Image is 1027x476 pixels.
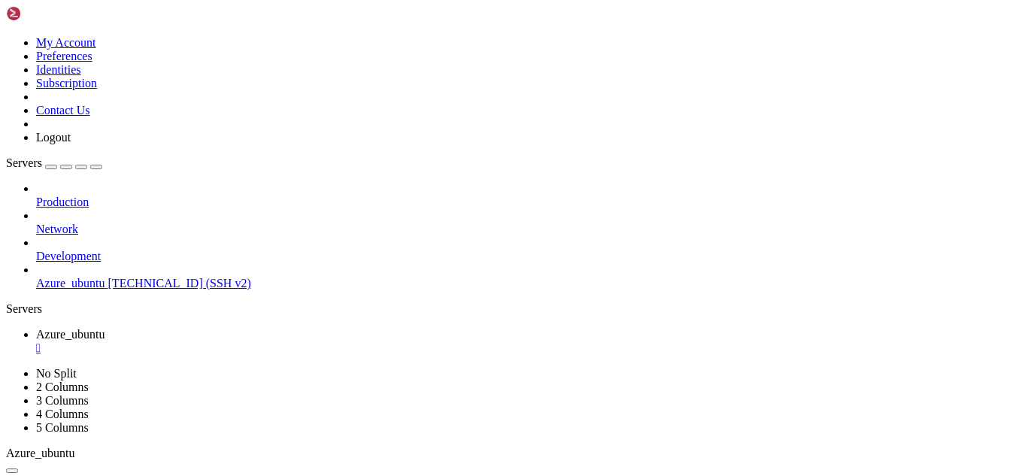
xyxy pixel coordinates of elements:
[6,156,42,169] span: Servers
[135,387,144,404] div: (15, 22)
[36,223,78,235] span: Network
[36,277,1021,290] a: Azure_ubuntu [TECHNICAL_ID] (SSH v2)
[36,380,89,393] a: 2 Columns
[108,277,251,290] span: [TECHNICAL_ID] (SSH v2)
[36,277,105,290] span: Azure_ubuntu
[6,352,832,369] x-row: Last login: [DATE] from [TECHNICAL_ID]
[6,75,832,92] x-row: Swap usage: 0%
[36,104,90,117] a: Contact Us
[6,283,832,300] x-row: Enable ESM Apps to receive additional future security updates.
[36,196,89,208] span: Production
[6,41,832,58] x-row: Usage of /: 13.9% of 28.02GB Users logged in: 0
[36,421,89,434] a: 5 Columns
[36,36,96,49] a: My Account
[6,369,138,386] span: azureuser@ubuntu
[36,367,77,380] a: No Split
[6,300,832,317] x-row: See [URL][DOMAIN_NAME] or run: sudo pro status
[6,196,832,214] x-row: Expanded Security Maintenance for Applications is not enabled.
[6,58,832,75] x-row: Memory usage: 4% IPv4 address for eth0: [TECHNICAL_ID]
[36,250,101,262] span: Development
[6,369,832,387] x-row: : $ sudo -i
[36,394,89,407] a: 3 Columns
[36,328,105,341] span: Azure_ubuntu
[36,223,1021,236] a: Network
[6,110,832,127] x-row: * Strictly confined Kubernetes makes edge and IoT secure. Learn how MicroK8s
[36,408,89,420] a: 4 Columns
[36,263,1021,290] li: Azure_ubuntu [TECHNICAL_ID] (SSH v2)
[6,162,832,179] x-row: [URL][DOMAIN_NAME]
[6,302,1021,316] div: Servers
[147,369,155,386] span: ~
[36,341,1021,355] a: 
[36,196,1021,209] a: Production
[36,131,71,144] a: Logout
[6,231,832,248] x-row: 14 updates can be applied immediately.
[6,6,92,21] img: Shellngn
[6,248,832,265] x-row: To see these additional updates run: apt list --upgradable
[6,23,832,41] x-row: System load: 0.0 Processes: 136
[36,209,1021,236] li: Network
[6,387,832,404] x-row: root@ubuntu:~#
[36,328,1021,355] a: Azure_ubuntu
[36,77,97,89] a: Subscription
[36,250,1021,263] a: Development
[6,447,75,459] span: Azure_ubuntu
[36,182,1021,209] li: Production
[36,63,81,76] a: Identities
[36,236,1021,263] li: Development
[6,156,102,169] a: Servers
[36,50,92,62] a: Preferences
[6,127,832,144] x-row: just raised the bar for easy, resilient and secure K8s cluster deployment.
